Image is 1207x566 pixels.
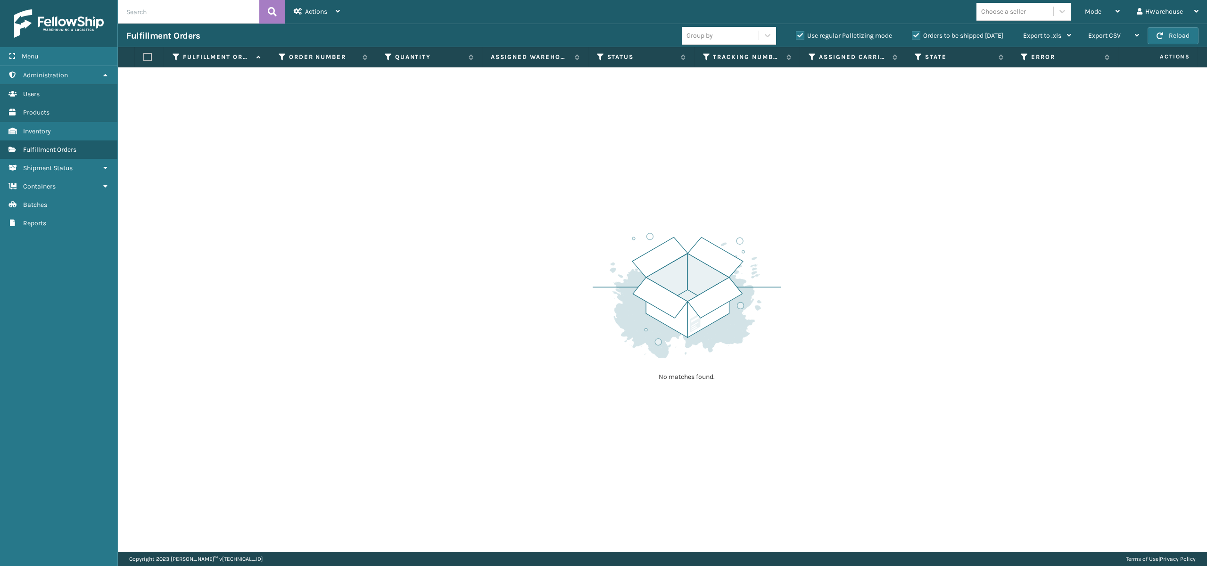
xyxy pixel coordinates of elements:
div: | [1126,552,1196,566]
span: Export to .xls [1023,32,1061,40]
span: Menu [22,52,38,60]
label: State [925,53,994,61]
span: Export CSV [1088,32,1121,40]
div: Group by [686,31,713,41]
label: Status [607,53,676,61]
span: Batches [23,201,47,209]
h3: Fulfillment Orders [126,30,200,41]
label: Quantity [395,53,464,61]
label: Order Number [289,53,358,61]
a: Terms of Use [1126,556,1158,562]
label: Assigned Warehouse [491,53,570,61]
div: Choose a seller [981,7,1026,16]
p: Copyright 2023 [PERSON_NAME]™ v [TECHNICAL_ID] [129,552,263,566]
span: Users [23,90,40,98]
span: Containers [23,182,56,190]
label: Error [1031,53,1100,61]
span: Mode [1085,8,1101,16]
span: Actions [1121,49,1196,65]
span: Products [23,108,50,116]
img: logo [14,9,104,38]
label: Orders to be shipped [DATE] [912,32,1003,40]
button: Reload [1148,27,1199,44]
label: Tracking Number [713,53,782,61]
label: Assigned Carrier Service [819,53,888,61]
span: Fulfillment Orders [23,146,76,154]
label: Fulfillment Order Id [183,53,252,61]
span: Inventory [23,127,51,135]
span: Shipment Status [23,164,73,172]
span: Reports [23,219,46,227]
a: Privacy Policy [1160,556,1196,562]
label: Use regular Palletizing mode [796,32,892,40]
span: Administration [23,71,68,79]
span: Actions [305,8,327,16]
